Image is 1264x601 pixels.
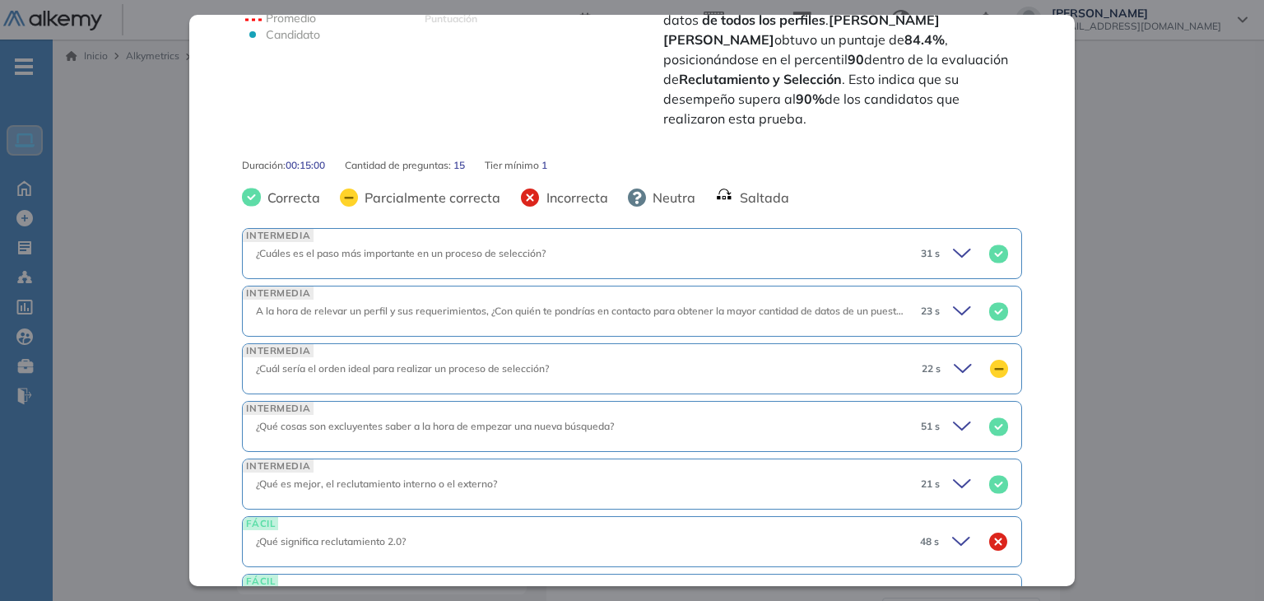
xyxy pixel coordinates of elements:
[921,304,940,319] span: 23 s
[242,158,286,173] span: Duración :
[920,534,939,549] span: 48 s
[256,420,614,432] span: ¿Qué cosas son excluyentes saber a la hora de empezar una nueva búsqueda?
[485,158,541,173] span: Tier mínimo
[243,287,314,299] span: INTERMEDIA
[796,91,825,107] strong: 90%
[733,188,789,207] span: Saltada
[922,361,941,376] span: 22 s
[256,362,549,375] span: ¿Cuál sería el orden ideal para realizar un proceso de selección?
[453,158,465,173] span: 15
[261,188,320,207] span: Correcta
[904,31,945,48] strong: 84.4%
[921,419,940,434] span: 51 s
[540,188,608,207] span: Incorrecta
[286,158,325,173] span: 00:15:00
[541,158,547,173] span: 1
[243,575,278,587] span: FÁCIL
[243,229,314,241] span: INTERMEDIA
[243,344,314,356] span: INTERMEDIA
[256,247,546,259] span: ¿Cuáles es el paso más importante en un proceso de selección?
[256,305,967,317] span: A la hora de relevar un perfil y sus requerimientos, ¿Con quién te pondrías en contacto para obte...
[646,188,695,207] span: Neutra
[266,27,320,42] text: Candidato
[256,478,497,490] span: ¿Qué es mejor, el reclutamiento interno o el externo?
[679,71,842,87] strong: Reclutamiento y Selección
[358,188,500,207] span: Parcialmente correcta
[345,158,453,173] span: Cantidad de preguntas:
[663,31,774,48] strong: [PERSON_NAME]
[921,477,940,492] span: 21 s
[243,459,314,472] span: INTERMEDIA
[921,246,940,261] span: 31 s
[243,402,314,414] span: INTERMEDIA
[848,51,864,68] strong: 90
[256,535,406,547] span: ¿Qué significa reclutamiento 2.0?
[243,517,278,529] span: FÁCIL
